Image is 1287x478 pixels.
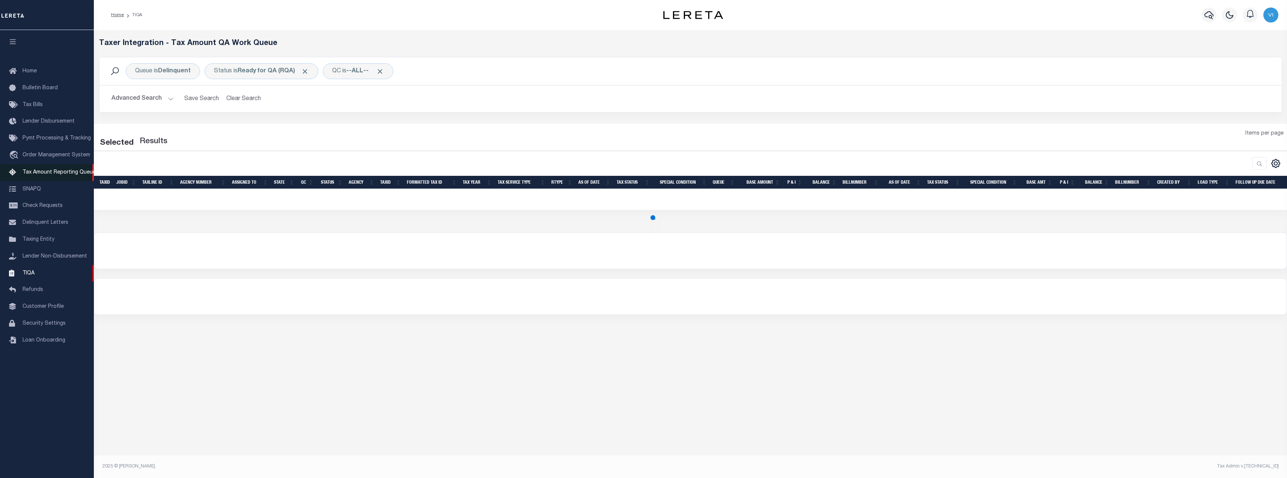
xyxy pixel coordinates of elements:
[710,176,738,189] th: Queue
[23,85,58,91] span: Bulletin Board
[316,176,346,189] th: Status
[963,176,1020,189] th: Special Condition
[126,63,200,79] div: Click to Edit
[783,176,805,189] th: P & I
[180,91,223,106] button: Save Search
[111,91,174,106] button: Advanced Search
[23,136,91,141] span: Pymt Processing & Tracking
[404,176,460,189] th: Formatted Tax ID
[805,176,840,189] th: Balance
[23,186,41,192] span: SNAPQ
[140,136,167,148] label: Results
[663,11,723,19] img: logo-dark.svg
[113,176,139,189] th: JobID
[111,13,124,17] a: Home
[301,67,309,75] span: Click to Remove
[23,237,54,242] span: Taxing Entity
[1055,176,1078,189] th: P & I
[23,203,63,208] span: Check Requests
[23,338,65,343] span: Loan Onboarding
[23,304,64,309] span: Customer Profile
[323,63,393,79] div: Click to Edit
[377,176,404,189] th: TaxID
[139,176,177,189] th: TaxLine ID
[177,176,229,189] th: Agency Number
[23,287,43,292] span: Refunds
[924,176,963,189] th: Tax Status
[1195,176,1233,189] th: Load Type
[205,63,318,79] div: Click to Edit
[376,67,384,75] span: Click to Remove
[1112,176,1154,189] th: BillNumber
[1263,7,1278,22] img: svg+xml;base64,PHN2ZyB4bWxucz0iaHR0cDovL3d3dy53My5vcmcvMjAwMC9zdmciIHBvaW50ZXItZXZlbnRzPSJub25lIi...
[238,68,309,74] b: Ready for QA (RQA)
[99,39,1282,48] h5: Taxer Integration - Tax Amount QA Work Queue
[9,151,21,160] i: travel_explore
[23,321,66,326] span: Security Settings
[1078,176,1112,189] th: Balance
[158,68,191,74] b: Delinquent
[575,176,614,189] th: As Of Date
[100,137,134,149] div: Selected
[124,12,142,18] li: TIQA
[653,176,710,189] th: Special Condition
[23,69,37,74] span: Home
[229,176,271,189] th: Assigned To
[23,153,90,158] span: Order Management System
[23,270,35,276] span: TIQA
[23,220,68,225] span: Delinquent Letters
[23,102,43,108] span: Tax Bills
[271,176,297,189] th: State
[346,68,369,74] b: --ALL--
[495,176,548,189] th: Tax Service Type
[1154,176,1195,189] th: Created By
[96,176,113,189] th: TaxID
[223,91,264,106] button: Clear Search
[23,254,87,259] span: Lender Non-Disbursement
[346,176,377,189] th: Agency
[1020,176,1055,189] th: Base Amt
[297,176,316,189] th: QC
[886,176,924,189] th: As Of Date
[548,176,575,189] th: RType
[23,119,75,124] span: Lender Disbursement
[738,176,783,189] th: Base amount
[840,176,882,189] th: BillNumber
[1245,130,1284,138] span: Items per page
[614,176,653,189] th: Tax Status
[23,170,96,175] span: Tax Amount Reporting Queue
[460,176,495,189] th: Tax Year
